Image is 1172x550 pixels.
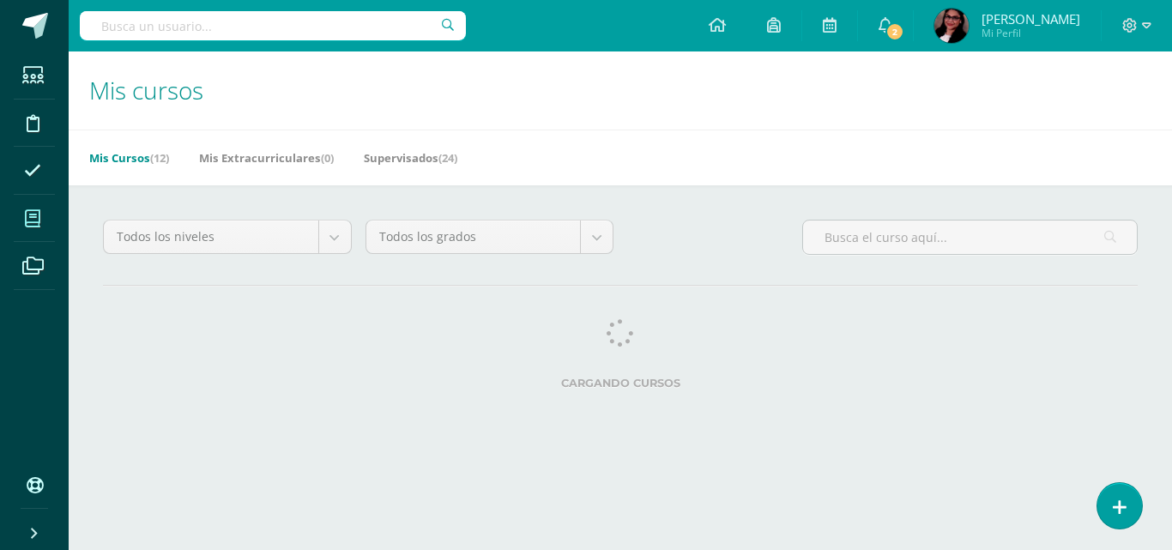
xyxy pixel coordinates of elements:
[150,150,169,166] span: (12)
[438,150,457,166] span: (24)
[103,377,1138,390] label: Cargando cursos
[199,144,334,172] a: Mis Extracurriculares(0)
[366,221,613,253] a: Todos los grados
[982,10,1080,27] span: [PERSON_NAME]
[104,221,351,253] a: Todos los niveles
[321,150,334,166] span: (0)
[89,74,203,106] span: Mis cursos
[379,221,568,253] span: Todos los grados
[364,144,457,172] a: Supervisados(24)
[117,221,305,253] span: Todos los niveles
[89,144,169,172] a: Mis Cursos(12)
[982,26,1080,40] span: Mi Perfil
[934,9,969,43] img: 1f29bb17d9c371b7859f6d82ae88f7d4.png
[885,22,904,41] span: 2
[803,221,1137,254] input: Busca el curso aquí...
[80,11,466,40] input: Busca un usuario...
